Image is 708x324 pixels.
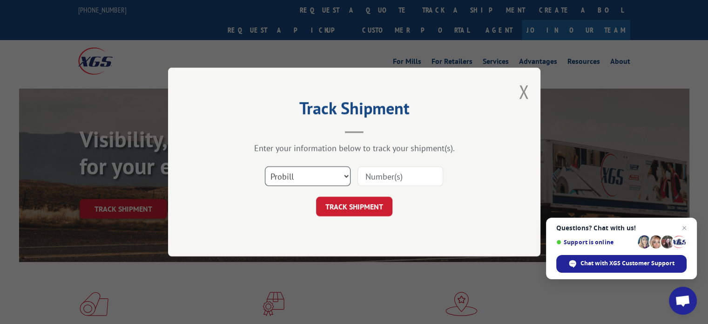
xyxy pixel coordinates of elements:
[556,224,687,232] span: Questions? Chat with us!
[556,239,634,246] span: Support is online
[519,79,529,104] button: Close modal
[679,222,690,234] span: Close chat
[215,102,494,119] h2: Track Shipment
[556,255,687,273] div: Chat with XGS Customer Support
[580,259,674,268] span: Chat with XGS Customer Support
[215,143,494,153] div: Enter your information below to track your shipment(s).
[316,197,392,216] button: TRACK SHIPMENT
[357,166,443,186] input: Number(s)
[669,287,697,315] div: Open chat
